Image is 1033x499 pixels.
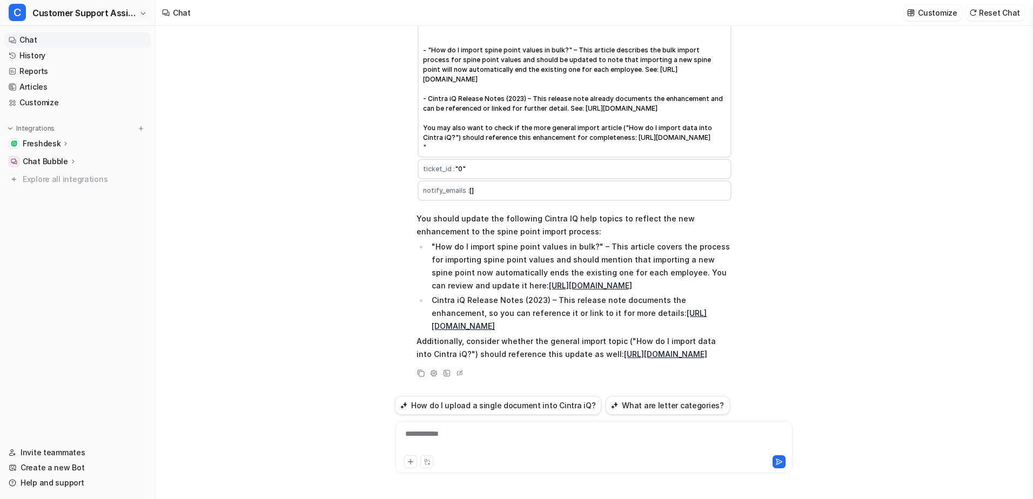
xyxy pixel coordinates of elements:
[11,140,17,147] img: Freshdesk
[423,186,469,194] span: notify_emails :
[23,171,146,188] span: Explore all integrations
[417,212,733,238] p: You should update the following Cintra IQ help topics to reflect the new enhancement to the spine...
[966,5,1024,21] button: Reset Chat
[4,445,151,460] a: Invite teammates
[4,79,151,95] a: Articles
[624,349,707,359] a: [URL][DOMAIN_NAME]
[606,396,729,415] button: What are letter categories?
[173,7,191,18] div: Chat
[9,4,26,21] span: C
[4,32,151,48] a: Chat
[11,158,17,165] img: Chat Bubble
[417,335,733,361] p: Additionally, consider whether the general import topic ("How do I import data into Cintra iQ?") ...
[432,294,733,333] p: Cintra iQ Release Notes (2023) – This release note documents the enhancement, so you can referenc...
[6,125,14,132] img: expand menu
[423,165,455,173] span: ticket_id :
[4,48,151,63] a: History
[423,7,725,151] span: "To update the Cintra IQ help with information about the enhanced spine point import, you should ...
[23,156,68,167] p: Chat Bubble
[469,186,474,194] span: []
[4,95,151,110] a: Customize
[4,460,151,475] a: Create a new Bot
[23,138,61,149] p: Freshdesk
[137,125,145,132] img: menu_add.svg
[4,172,151,187] a: Explore all integrations
[4,475,151,490] a: Help and support
[4,64,151,79] a: Reports
[549,281,632,290] a: [URL][DOMAIN_NAME]
[395,396,601,415] button: How do I upload a single document into Cintra iQ?
[32,5,137,21] span: Customer Support Assistant
[969,9,977,17] img: reset
[904,5,961,21] button: Customize
[9,174,19,185] img: explore all integrations
[432,240,733,292] p: "How do I import spine point values in bulk?" – This article covers the process for importing spi...
[907,9,915,17] img: customize
[455,165,466,173] span: "0"
[4,123,58,134] button: Integrations
[16,124,55,133] p: Integrations
[918,7,957,18] p: Customize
